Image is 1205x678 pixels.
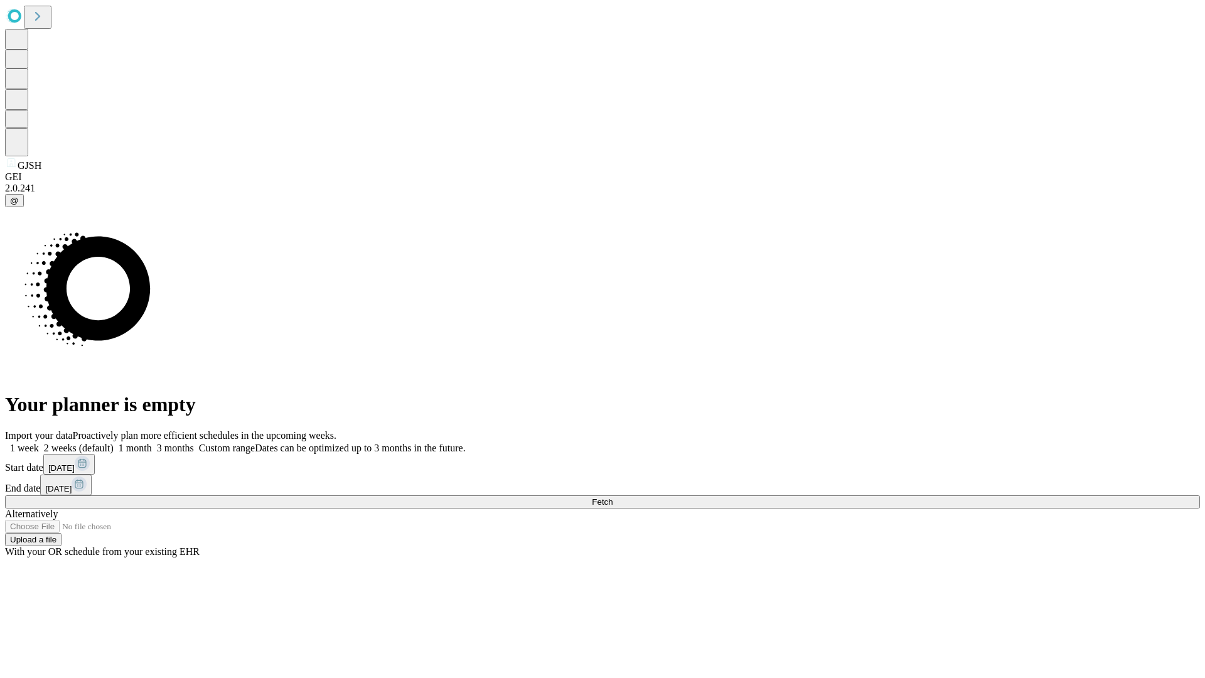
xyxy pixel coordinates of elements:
span: 2 weeks (default) [44,443,114,453]
button: [DATE] [40,475,92,495]
span: @ [10,196,19,205]
button: Upload a file [5,533,62,546]
span: Alternatively [5,508,58,519]
span: Custom range [199,443,255,453]
span: With your OR schedule from your existing EHR [5,546,200,557]
span: Proactively plan more efficient schedules in the upcoming weeks. [73,430,336,441]
h1: Your planner is empty [5,393,1200,416]
div: End date [5,475,1200,495]
div: 2.0.241 [5,183,1200,194]
button: [DATE] [43,454,95,475]
div: GEI [5,171,1200,183]
span: [DATE] [45,484,72,493]
span: [DATE] [48,463,75,473]
div: Start date [5,454,1200,475]
span: Dates can be optimized up to 3 months in the future. [255,443,465,453]
button: @ [5,194,24,207]
span: Import your data [5,430,73,441]
span: GJSH [18,160,41,171]
button: Fetch [5,495,1200,508]
span: 1 week [10,443,39,453]
span: Fetch [592,497,613,507]
span: 1 month [119,443,152,453]
span: 3 months [157,443,194,453]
